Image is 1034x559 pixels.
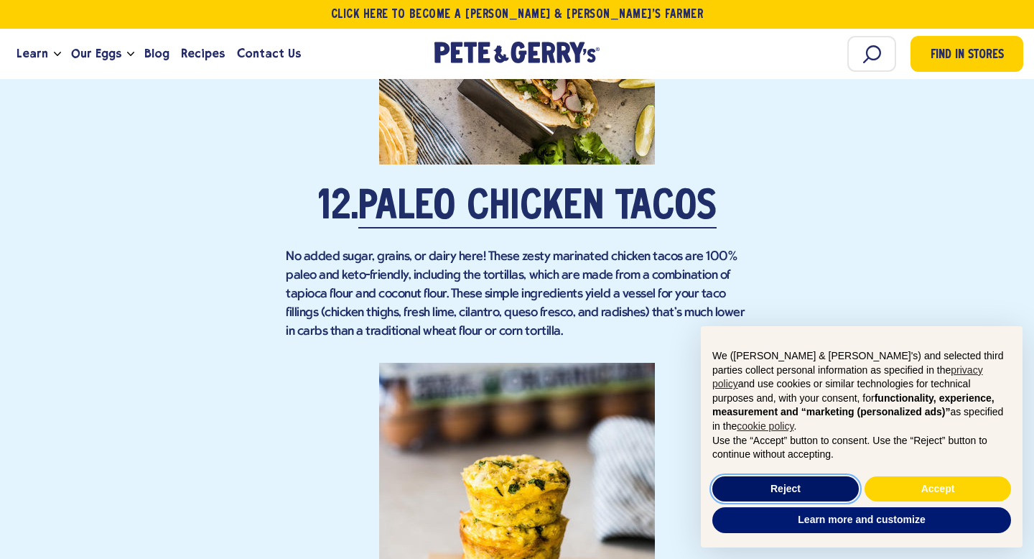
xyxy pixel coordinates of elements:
button: Reject [712,476,859,502]
a: Contact Us [231,34,307,73]
p: No added sugar, grains, or dairy here! These zesty marinated chicken tacos are 100% paleo and ket... [286,248,748,341]
button: Learn more and customize [712,507,1011,533]
a: cookie policy [737,420,793,432]
button: Accept [865,476,1011,502]
span: Recipes [181,45,225,63]
a: Find in Stores [910,36,1023,72]
h2: 12. [286,186,748,229]
a: Paleo Chicken Tacos [358,188,717,228]
a: Our Eggs [65,34,127,73]
p: We ([PERSON_NAME] & [PERSON_NAME]'s) and selected third parties collect personal information as s... [712,349,1011,434]
a: Learn [11,34,54,73]
a: Blog [139,34,175,73]
a: Recipes [175,34,230,73]
span: Learn [17,45,48,63]
p: Use the “Accept” button to consent. Use the “Reject” button to continue without accepting. [712,434,1011,462]
input: Search [847,36,896,72]
button: Open the dropdown menu for Our Eggs [127,52,134,57]
span: Contact Us [237,45,301,63]
span: Blog [144,45,169,63]
button: Open the dropdown menu for Learn [54,52,61,57]
span: Our Eggs [71,45,121,63]
span: Find in Stores [931,46,1004,65]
